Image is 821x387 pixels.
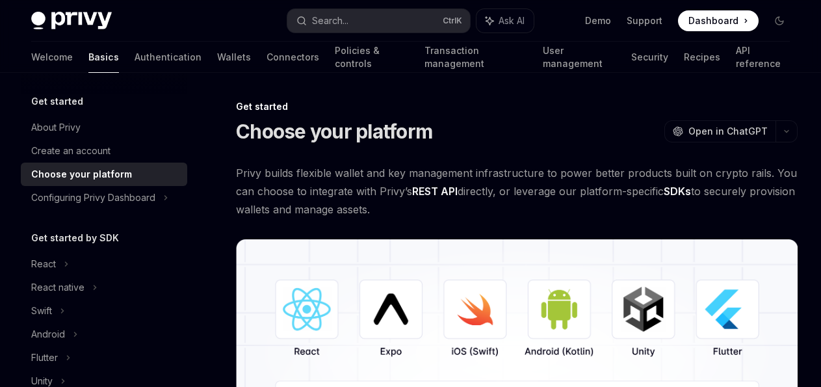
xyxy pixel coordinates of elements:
span: Privy builds flexible wallet and key management infrastructure to power better products built on ... [236,164,798,219]
a: Connectors [267,42,319,73]
div: Swift [31,303,52,319]
a: Transaction management [424,42,527,73]
span: Dashboard [688,14,738,27]
div: React [31,256,56,272]
button: Toggle dark mode [769,10,790,31]
a: Policies & controls [335,42,409,73]
button: Open in ChatGPT [664,120,775,142]
a: Basics [88,42,119,73]
strong: REST API [412,185,458,198]
a: Create an account [21,139,187,163]
div: Search... [312,13,348,29]
a: Choose your platform [21,163,187,186]
a: About Privy [21,116,187,139]
a: Dashboard [678,10,759,31]
a: Authentication [135,42,202,73]
a: Support [627,14,662,27]
a: Recipes [684,42,720,73]
a: Welcome [31,42,73,73]
button: Ask AI [476,9,534,33]
a: User management [543,42,616,73]
img: dark logo [31,12,112,30]
div: Get started [236,100,798,113]
div: Flutter [31,350,58,366]
div: Create an account [31,143,111,159]
a: Wallets [217,42,251,73]
a: Security [631,42,668,73]
div: About Privy [31,120,81,135]
a: API reference [736,42,790,73]
div: React native [31,280,85,295]
div: Choose your platform [31,167,132,182]
a: Demo [585,14,611,27]
h5: Get started by SDK [31,230,119,246]
span: Ask AI [499,14,525,27]
div: Configuring Privy Dashboard [31,190,155,206]
h1: Choose your platform [236,120,432,143]
span: Ctrl K [443,16,462,26]
span: Open in ChatGPT [688,125,768,138]
div: Android [31,327,65,342]
h5: Get started [31,94,83,109]
button: Search...CtrlK [287,9,469,33]
strong: SDKs [664,185,691,198]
